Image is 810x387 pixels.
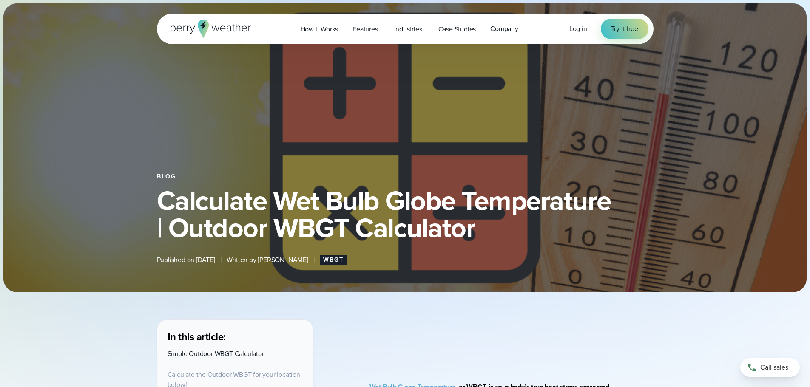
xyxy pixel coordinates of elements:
a: How it Works [293,20,346,38]
span: Case Studies [438,24,476,34]
a: WBGT [320,255,347,265]
a: Case Studies [431,20,483,38]
span: | [313,255,315,265]
span: Features [352,24,378,34]
span: Try it free [611,24,638,34]
span: Written by [PERSON_NAME] [227,255,308,265]
h1: Calculate Wet Bulb Globe Temperature | Outdoor WBGT Calculator [157,187,654,241]
span: How it Works [301,24,338,34]
div: Blog [157,173,654,180]
a: Call sales [740,358,800,377]
span: Industries [394,24,422,34]
iframe: WBGT Explained: Listen as we break down all you need to know about WBGT Video [394,319,628,355]
a: Simple Outdoor WBGT Calculator [168,349,264,359]
h3: In this article: [168,330,303,344]
a: Log in [569,24,587,34]
span: Call sales [760,362,788,373]
span: Company [490,24,518,34]
span: | [220,255,222,265]
a: Try it free [601,19,648,39]
span: Published on [DATE] [157,255,215,265]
